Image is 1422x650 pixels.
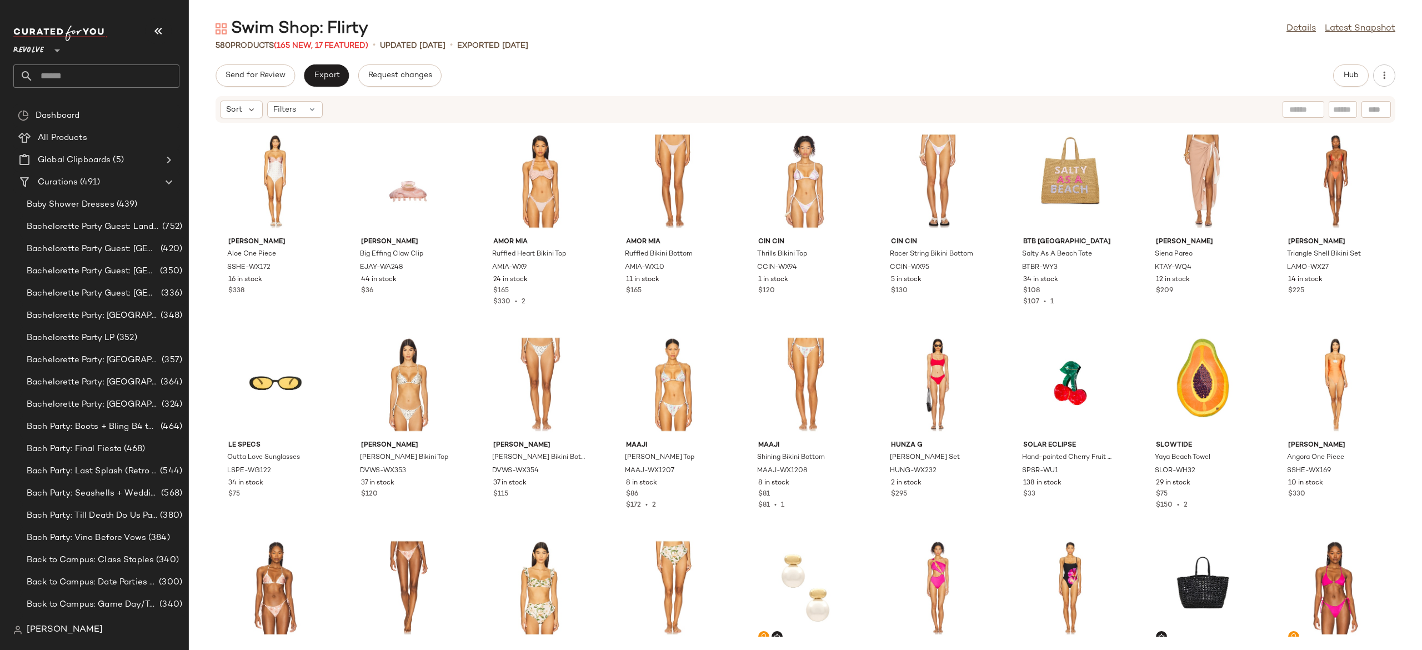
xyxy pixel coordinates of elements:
span: CCIN-WX95 [890,263,929,273]
span: (380) [158,509,182,522]
span: Ruffled Heart Bikini Top [492,249,566,259]
span: Racer String Bikini Bottom [890,249,973,259]
span: [PERSON_NAME] [1156,237,1250,247]
span: 2 [652,502,656,509]
span: • [1039,298,1050,306]
span: $338 [228,286,244,296]
span: CIN CIN [758,237,853,247]
span: • [1173,502,1184,509]
span: (464) [158,421,182,433]
span: BTBR-WY3 [1022,263,1058,273]
span: • [373,39,375,52]
span: Hand-painted Cherry Fruit Claw Hair Clip [1022,453,1116,463]
span: $330 [493,298,510,306]
span: Bach Party: Boots + Bling B4 the Ring [27,421,158,433]
span: [PERSON_NAME] [1288,237,1383,247]
span: (165 New, 17 Featured) [274,42,368,50]
img: DVWS-WX354_V1.jpg [484,333,597,436]
span: $115 [493,489,508,499]
img: SHAS-WL773_V1.jpg [749,536,862,639]
img: CCIN-WX94_V1.jpg [749,129,862,233]
span: Big Effing Claw Clip [360,249,423,259]
span: $75 [228,489,240,499]
span: [PERSON_NAME] [361,441,455,451]
img: MAAJ-WX1208_V1.jpg [749,333,862,436]
img: AMIA-WX10_V1.jpg [617,129,729,233]
span: Slowtide [1156,441,1250,451]
span: Baby Shower Dresses [27,198,114,211]
img: SSHE-WX173_V1.jpg [352,536,464,639]
img: MAAJ-WX1207_V1.jpg [617,333,729,436]
img: svg%3e [18,110,29,121]
span: (348) [158,309,182,322]
span: Le Specs [228,441,323,451]
span: $120 [758,286,775,296]
span: 44 in stock [361,275,397,285]
img: svg%3e [1290,633,1297,640]
img: BTBR-WY106_V1.jpg [1147,536,1259,639]
span: Back to Campus: Game Day/Tailgates [27,598,157,611]
a: Details [1286,22,1316,36]
span: Solar Eclipse [1023,441,1118,451]
img: LSPA-WX2175_V1.jpg [1014,536,1126,639]
span: (340) [154,554,179,567]
span: $165 [493,286,509,296]
span: Thrills Bikini Top [757,249,807,259]
span: $225 [1288,286,1304,296]
span: Outta Love Sunglasses [227,453,300,463]
span: 34 in stock [228,478,263,488]
button: Export [304,64,349,87]
span: (352) [114,332,137,344]
span: Aloe One Piece [227,249,276,259]
img: SSHE-WX169_V1.jpg [1279,333,1391,436]
img: svg%3e [216,23,227,34]
span: Bachelorette Party Guest: [GEOGRAPHIC_DATA] [27,265,158,278]
span: $165 [626,286,642,296]
span: CCIN-WX94 [757,263,797,273]
img: LAMO-WX27_V1.jpg [1279,129,1391,233]
span: 8 in stock [626,478,657,488]
span: Bachelorette Party Guest: [GEOGRAPHIC_DATA] [27,287,159,300]
img: EJAY-WA248_V1.jpg [352,129,464,233]
span: AMOR MIA [493,237,588,247]
span: DVWS-WX353 [360,466,406,476]
span: Bachelorette Party: [GEOGRAPHIC_DATA] [27,398,159,411]
span: Bachelorette Party: [GEOGRAPHIC_DATA] [27,309,158,322]
img: svg%3e [760,633,767,640]
span: Hunza G [891,441,985,451]
p: updated [DATE] [380,40,445,52]
span: HUNG-WX232 [890,466,937,476]
span: AMOR MIA [626,237,720,247]
a: Latest Snapshot [1325,22,1395,36]
span: (336) [159,287,182,300]
span: • [770,502,781,509]
img: CCIN-WX95_V1.jpg [882,129,994,233]
span: (568) [159,487,182,500]
span: 14 in stock [1288,275,1323,285]
span: [PERSON_NAME] Bikini Bottom [492,453,587,463]
span: SLOR-WH32 [1155,466,1195,476]
img: CCIN-WX102_V1.jpg [882,536,994,639]
span: Back to Campus: Class Staples [27,554,154,567]
span: 138 in stock [1023,478,1062,488]
span: Dashboard [36,109,79,122]
img: svg%3e [1158,633,1165,640]
span: SSHE-WX172 [227,263,271,273]
span: 1 [1050,298,1054,306]
span: Siena Pareo [1155,249,1193,259]
span: 11 in stock [626,275,659,285]
span: (350) [158,265,182,278]
span: Export [313,71,339,80]
span: Salty As A Beach Tote [1022,249,1092,259]
span: $108 [1023,286,1040,296]
span: 29 in stock [1156,478,1190,488]
span: [PERSON_NAME] Top [625,453,694,463]
span: $36 [361,286,373,296]
span: (491) [78,176,100,189]
span: CIN CIN [891,237,985,247]
img: BTBR-WY3_V1.jpg [1014,129,1126,233]
span: 10 in stock [1288,478,1323,488]
img: HUNG-WX232_V1.jpg [882,333,994,436]
span: Shining Bikini Bottom [757,453,825,463]
span: 16 in stock [228,275,262,285]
